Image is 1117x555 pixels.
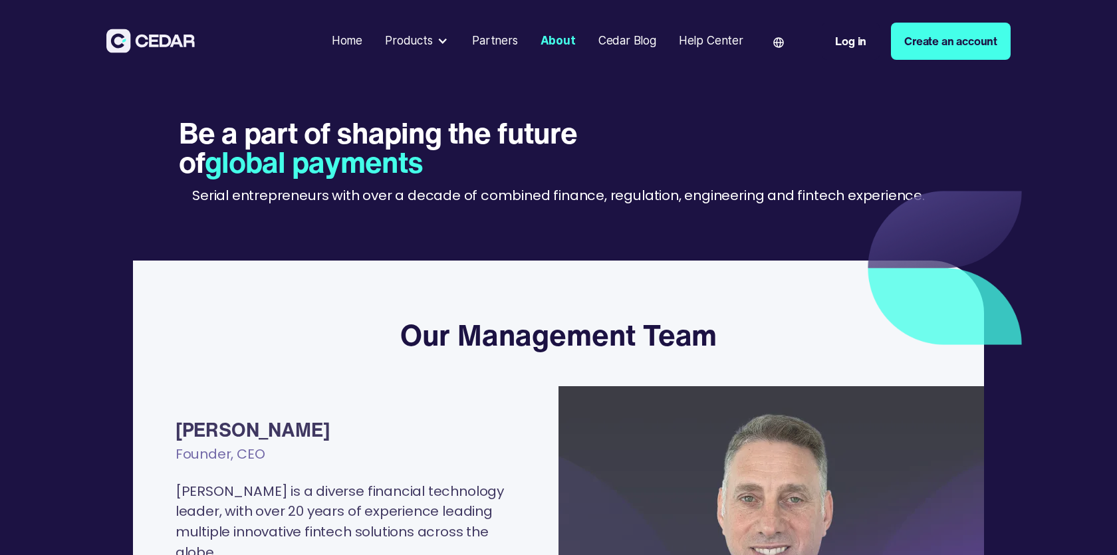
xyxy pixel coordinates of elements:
[773,37,784,48] img: world icon
[179,118,634,177] h1: Be a part of shaping the future of
[205,140,423,183] span: global payments
[673,26,749,56] a: Help Center
[385,33,433,50] div: Products
[541,33,576,50] div: About
[598,33,656,50] div: Cedar Blog
[332,33,362,50] div: Home
[535,26,581,56] a: About
[592,26,662,56] a: Cedar Blog
[380,27,455,56] div: Products
[822,23,880,60] a: Log in
[176,415,531,444] div: [PERSON_NAME]
[176,444,531,481] div: Founder, CEO
[192,185,925,206] p: Serial entrepreneurs with over a decade of combined finance, regulation, engineering and fintech ...
[891,23,1011,60] a: Create an account
[400,317,717,352] h3: Our Management Team
[326,26,368,56] a: Home
[835,33,866,50] div: Log in
[467,26,524,56] a: Partners
[472,33,518,50] div: Partners
[679,33,743,50] div: Help Center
